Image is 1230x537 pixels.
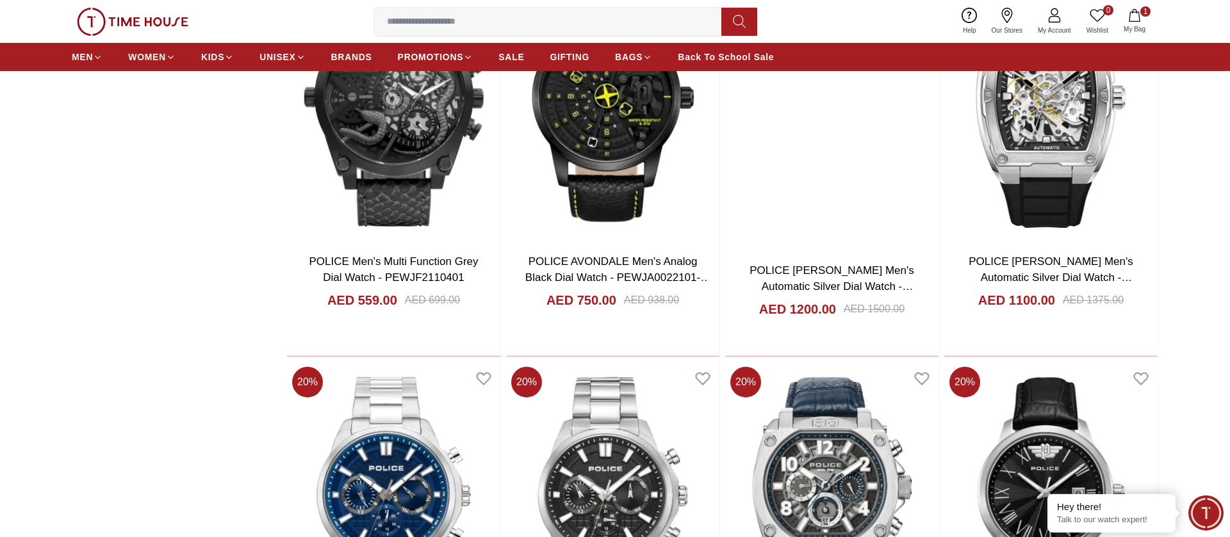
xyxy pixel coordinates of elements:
div: AED 1500.00 [844,301,905,317]
a: PROMOTIONS [398,45,473,68]
a: POLICE [PERSON_NAME] Men's Automatic Silver Dial Watch - PEWJR0005905 [750,264,914,309]
span: 20 % [511,367,542,397]
a: BRANDS [331,45,372,68]
div: AED 1375.00 [1063,293,1124,308]
div: Chat Widget [1188,495,1224,531]
a: Help [955,5,984,38]
span: 20 % [292,367,323,397]
span: BRANDS [331,51,372,63]
span: UNISEX [259,51,295,63]
p: Talk to our watch expert! [1057,515,1166,525]
h4: AED 750.00 [546,291,616,309]
a: BAGS [615,45,652,68]
span: GIFTING [550,51,589,63]
a: UNISEX [259,45,305,68]
a: GIFTING [550,45,589,68]
div: AED 699.00 [405,293,460,308]
div: Hey there! [1057,501,1166,513]
span: My Account [1033,26,1076,35]
a: WOMEN [128,45,176,68]
span: Wishlist [1081,26,1113,35]
span: Back To School Sale [678,51,774,63]
a: 0Wishlist [1079,5,1116,38]
div: AED 938.00 [624,293,679,308]
a: Our Stores [984,5,1030,38]
h4: AED 1200.00 [759,300,836,318]
a: POLICE AVONDALE Men's Analog Black Dial Watch - PEWJA0022101-WW [525,255,711,300]
h4: AED 559.00 [327,291,397,309]
span: SALE [498,51,524,63]
button: 1My Bag [1116,6,1153,36]
span: 0 [1103,5,1113,15]
span: BAGS [615,51,643,63]
span: PROMOTIONS [398,51,464,63]
span: 20 % [949,367,980,397]
span: My Bag [1119,24,1151,34]
img: ... [77,8,188,36]
span: Our Stores [987,26,1028,35]
span: 20 % [730,367,761,397]
a: SALE [498,45,524,68]
span: Help [958,26,981,35]
span: WOMEN [128,51,166,63]
h4: AED 1100.00 [978,291,1055,309]
span: KIDS [201,51,224,63]
a: POLICE Men's Multi Function Grey Dial Watch - PEWJF2110401 [309,255,479,284]
span: MEN [72,51,93,63]
a: KIDS [201,45,234,68]
a: POLICE [PERSON_NAME] Men's Automatic Silver Dial Watch - PEWJR0005902 [969,255,1133,300]
a: MEN [72,45,102,68]
span: 1 [1140,6,1151,17]
a: Back To School Sale [678,45,774,68]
